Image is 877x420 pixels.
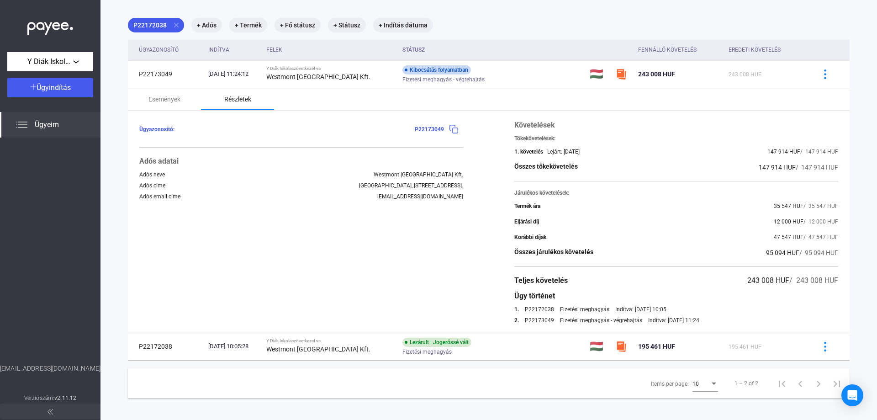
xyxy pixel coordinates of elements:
div: Y Diák Iskolaszövetkezet vs [266,338,396,344]
button: Next page [809,374,828,393]
div: Fennálló követelés [638,44,721,55]
div: Indítva [208,44,259,55]
div: Összes tőkekövetelés [514,162,578,173]
span: 147 914 HUF [767,149,800,155]
div: Fennálló követelés [638,44,697,55]
mat-icon: close [172,21,180,29]
div: Open Intercom Messenger [841,384,863,406]
span: Fizetési meghagyás [402,346,452,357]
div: Teljes követelés [514,275,568,286]
span: / 243 008 HUF [789,276,838,285]
a: P22172038 [525,306,554,313]
div: Adós email címe [139,193,180,200]
td: 🇭🇺 [586,60,612,88]
strong: Westmont [GEOGRAPHIC_DATA] Kft. [266,73,370,80]
div: Adós neve [139,171,165,178]
strong: v2.11.12 [54,395,76,401]
div: Adós adatai [139,156,463,167]
mat-chip: + Adós [191,18,222,32]
div: Felek [266,44,396,55]
div: Követelések [514,120,838,131]
span: Ügyazonosító: [139,126,174,133]
img: white-payee-white-dot.svg [27,17,73,36]
strong: Westmont [GEOGRAPHIC_DATA] Kft. [266,346,370,353]
img: plus-white.svg [30,84,37,90]
span: / 35 547 HUF [803,203,838,209]
td: P22172038 [128,333,205,360]
span: 95 094 HUF [766,249,799,256]
div: Termék ára [514,203,540,209]
div: Eredeti követelés [729,44,781,55]
img: copy-blue [449,124,459,134]
div: Eljárási díj [514,218,539,225]
div: Események [148,94,180,105]
mat-chip: + Fő státusz [275,18,321,32]
span: 12 000 HUF [774,218,803,225]
img: more-blue [820,342,830,351]
div: Kibocsátás folyamatban [402,65,471,74]
div: 1. követelés [514,149,543,155]
img: arrow-double-left-grey.svg [48,409,53,415]
button: more-blue [815,64,835,84]
div: Westmont [GEOGRAPHIC_DATA] Kft. [374,171,463,178]
span: Fizetési meghagyás - végrehajtás [402,74,485,85]
div: [DATE] 11:24:12 [208,69,259,79]
span: 195 461 HUF [638,343,675,350]
td: 🇭🇺 [586,333,612,360]
div: Adós címe [139,182,165,189]
span: P22173049 [415,126,444,133]
img: szamlazzhu-mini [616,341,627,352]
span: 243 008 HUF [747,276,789,285]
mat-chip: + Státusz [328,18,366,32]
span: 243 008 HUF [638,70,675,78]
td: P22173049 [128,60,205,88]
div: Fizetési meghagyás - végrehajtás [560,317,642,324]
span: Ügyindítás [37,83,71,92]
div: [DATE] 10:05:28 [208,342,259,351]
button: more-blue [815,337,835,356]
div: - Lejárt: [DATE] [543,149,580,155]
img: list.svg [16,119,27,130]
span: Ügyeim [35,119,59,130]
div: Részletek [224,94,251,105]
span: 47 547 HUF [774,234,803,240]
span: / 47 547 HUF [803,234,838,240]
a: P22173049 [525,317,554,324]
span: 147 914 HUF [759,164,796,171]
span: / 147 914 HUF [796,164,838,171]
span: / 95 094 HUF [799,249,838,256]
div: Indítva: [DATE] 10:05 [615,306,666,313]
span: / 12 000 HUF [803,218,838,225]
div: 2. [514,317,519,324]
div: Ügy történet [514,291,838,302]
div: Tőkekövetelések: [514,135,838,142]
div: Items per page: [651,378,689,389]
button: Previous page [791,374,809,393]
button: Ügyindítás [7,78,93,97]
mat-chip: + Termék [229,18,267,32]
mat-chip: + Indítás dátuma [373,18,433,32]
div: Indítva [208,44,229,55]
span: 10 [692,381,699,387]
mat-select: Items per page: [692,378,718,389]
div: [EMAIL_ADDRESS][DOMAIN_NAME] [377,193,463,200]
div: Lezárult | Jogerőssé vált [402,338,471,347]
mat-chip: P22172038 [128,18,184,32]
div: Ügyazonosító [139,44,201,55]
div: Járulékos követelések: [514,190,838,196]
th: Státusz [399,40,586,60]
span: / 147 914 HUF [800,149,838,155]
div: [GEOGRAPHIC_DATA], [STREET_ADDRESS]. [359,182,463,189]
span: Y Diák Iskolaszövetkezet [27,56,73,67]
div: Indítva: [DATE] 11:24 [648,317,699,324]
span: 35 547 HUF [774,203,803,209]
div: Felek [266,44,282,55]
button: Last page [828,374,846,393]
button: First page [773,374,791,393]
div: Összes járulékos követelés [514,247,593,258]
div: 1 – 2 of 2 [734,378,758,389]
div: Eredeti követelés [729,44,804,55]
img: more-blue [820,69,830,79]
span: 243 008 HUF [729,71,761,78]
button: copy-blue [444,120,463,139]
